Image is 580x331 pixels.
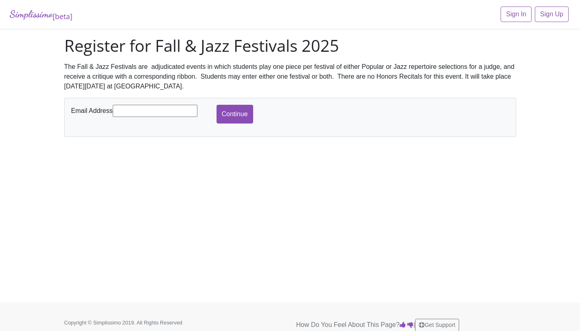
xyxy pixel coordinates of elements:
[64,36,516,55] h1: Register for Fall & Jazz Festivals 2025
[53,11,72,21] sub: [beta]
[69,105,217,117] div: Email Address
[10,7,72,22] a: Simplissimo[beta]
[64,319,207,327] p: Copyright © Simplissimo 2019. All Rights Reserved
[501,7,532,22] a: Sign In
[217,105,253,124] input: Continue
[64,62,516,91] div: The Fall & Jazz Festivals are adjudicated events in which students play one piece per festival of...
[535,7,569,22] a: Sign Up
